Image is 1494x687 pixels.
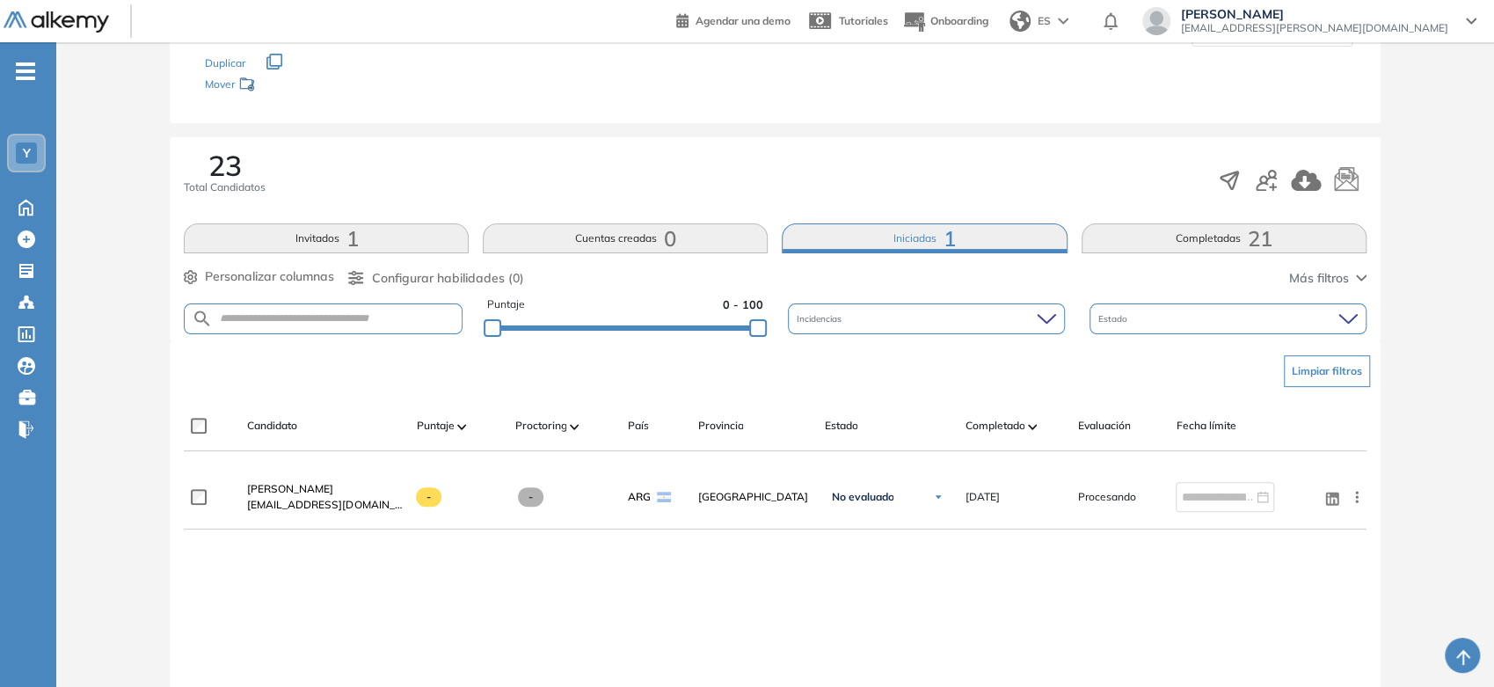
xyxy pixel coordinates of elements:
[247,497,402,513] span: [EMAIL_ADDRESS][DOMAIN_NAME]
[483,223,768,253] button: Cuentas creadas0
[1038,13,1051,29] span: ES
[247,418,297,434] span: Candidato
[965,418,1024,434] span: Completado
[1077,489,1135,505] span: Procesando
[208,151,242,179] span: 23
[514,418,566,434] span: Proctoring
[788,303,1065,334] div: Incidencias
[1284,355,1370,387] button: Limpiar filtros
[697,418,743,434] span: Provincia
[518,487,543,507] span: -
[696,14,791,27] span: Agendar una demo
[184,223,469,253] button: Invitados1
[1181,21,1448,35] span: [EMAIL_ADDRESS][PERSON_NAME][DOMAIN_NAME]
[1058,18,1068,25] img: arrow
[184,267,334,286] button: Personalizar columnas
[247,481,402,497] a: [PERSON_NAME]
[205,56,245,69] span: Duplicar
[1082,223,1366,253] button: Completadas21
[487,296,525,313] span: Puntaje
[16,69,35,73] i: -
[797,312,845,325] span: Incidencias
[627,418,648,434] span: País
[697,489,810,505] span: [GEOGRAPHIC_DATA]
[184,179,266,195] span: Total Candidatos
[723,296,763,313] span: 0 - 100
[676,9,791,30] a: Agendar una demo
[1009,11,1031,32] img: world
[457,424,466,429] img: [missing "en.ARROW_ALT" translation]
[839,14,888,27] span: Tutoriales
[205,267,334,286] span: Personalizar columnas
[1176,418,1235,434] span: Fecha límite
[902,3,988,40] button: Onboarding
[782,223,1067,253] button: Iniciadas1
[1181,7,1448,21] span: [PERSON_NAME]
[965,489,999,505] span: [DATE]
[657,492,671,502] img: ARG
[205,69,381,102] div: Mover
[23,146,31,160] span: Y
[627,489,650,505] span: ARG
[1090,303,1366,334] div: Estado
[831,490,893,504] span: No evaluado
[192,308,213,330] img: SEARCH_ALT
[1289,269,1366,288] button: Más filtros
[348,269,523,288] button: Configurar habilidades (0)
[930,14,988,27] span: Onboarding
[4,11,109,33] img: Logo
[247,482,333,495] span: [PERSON_NAME]
[1098,312,1131,325] span: Estado
[1289,269,1349,288] span: Más filtros
[416,487,441,507] span: -
[416,418,454,434] span: Puntaje
[933,492,944,502] img: Ícono de flecha
[1077,418,1130,434] span: Evaluación
[371,269,523,288] span: Configurar habilidades (0)
[570,424,579,429] img: [missing "en.ARROW_ALT" translation]
[824,418,857,434] span: Estado
[1028,424,1037,429] img: [missing "en.ARROW_ALT" translation]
